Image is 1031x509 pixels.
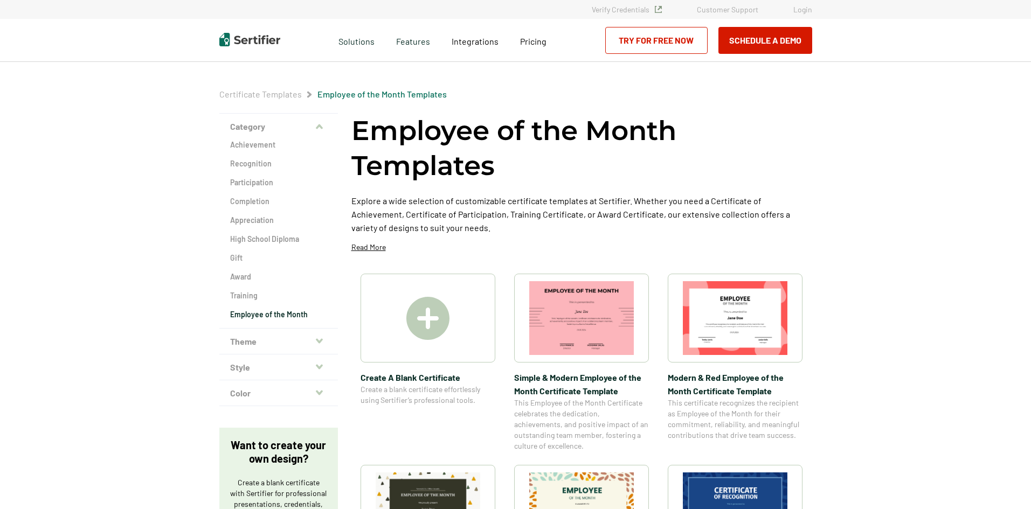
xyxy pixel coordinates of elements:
[230,140,327,150] a: Achievement
[668,274,802,451] a: Modern & Red Employee of the Month Certificate TemplateModern & Red Employee of the Month Certifi...
[230,290,327,301] a: Training
[230,158,327,169] a: Recognition
[230,253,327,263] a: Gift
[219,89,447,100] div: Breadcrumb
[529,281,634,355] img: Simple & Modern Employee of the Month Certificate Template
[361,371,495,384] span: Create A Blank Certificate
[351,113,812,183] h1: Employee of the Month Templates
[697,5,758,14] a: Customer Support
[668,398,802,441] span: This certificate recognizes the recipient as Employee of the Month for their commitment, reliabil...
[683,281,787,355] img: Modern & Red Employee of the Month Certificate Template
[793,5,812,14] a: Login
[520,33,546,47] a: Pricing
[361,384,495,406] span: Create a blank certificate effortlessly using Sertifier’s professional tools.
[317,89,447,99] a: Employee of the Month Templates
[219,329,338,354] button: Theme
[351,194,812,234] p: Explore a wide selection of customizable certificate templates at Sertifier. Whether you need a C...
[219,354,338,380] button: Style
[520,36,546,46] span: Pricing
[317,89,447,100] span: Employee of the Month Templates
[230,215,327,226] a: Appreciation
[230,438,327,465] p: Want to create your own design?
[219,33,280,46] img: Sertifier | Digital Credentialing Platform
[668,371,802,398] span: Modern & Red Employee of the Month Certificate Template
[452,36,499,46] span: Integrations
[230,309,327,320] a: Employee of the Month
[514,371,649,398] span: Simple & Modern Employee of the Month Certificate Template
[655,6,662,13] img: Verified
[592,5,662,14] a: Verify Credentials
[219,114,338,140] button: Category
[219,89,302,99] a: Certificate Templates
[452,33,499,47] a: Integrations
[514,274,649,451] a: Simple & Modern Employee of the Month Certificate TemplateSimple & Modern Employee of the Month C...
[406,297,449,340] img: Create A Blank Certificate
[396,33,430,47] span: Features
[230,196,327,207] a: Completion
[514,398,649,451] span: This Employee of the Month Certificate celebrates the dedication, achievements, and positive impa...
[219,380,338,406] button: Color
[230,234,327,245] a: High School Diploma
[605,27,708,54] a: Try for Free Now
[219,89,302,100] span: Certificate Templates
[219,140,338,329] div: Category
[351,242,386,253] p: Read More
[230,177,327,188] a: Participation
[338,33,375,47] span: Solutions
[230,271,327,282] a: Award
